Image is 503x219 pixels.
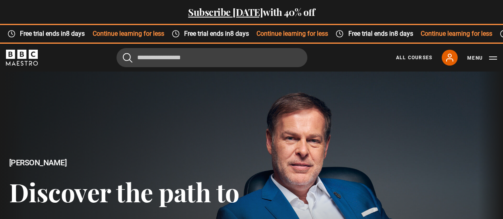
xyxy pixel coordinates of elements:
[6,50,38,66] svg: BBC Maestro
[179,29,256,39] span: Free trial ends in
[188,6,263,18] a: Subscribe [DATE]
[328,29,492,39] div: Continue learning for less
[396,54,432,61] a: All Courses
[66,30,85,37] time: 8 days
[123,52,132,62] button: Submit the search query
[467,54,497,62] button: Toggle navigation
[343,29,420,39] span: Free trial ends in
[164,29,328,39] div: Continue learning for less
[9,158,252,167] h2: [PERSON_NAME]
[15,29,92,39] span: Free trial ends in
[117,48,307,67] input: Search
[230,30,249,37] time: 8 days
[394,30,413,37] time: 8 days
